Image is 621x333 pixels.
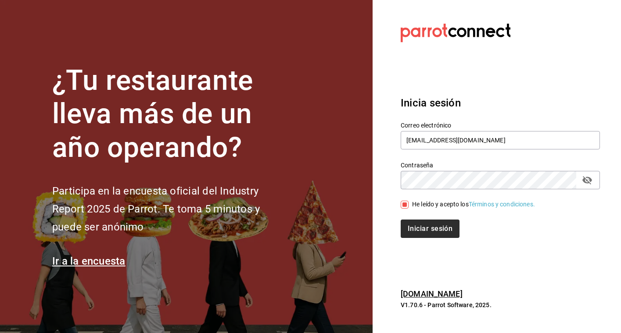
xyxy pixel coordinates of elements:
a: Ir a la encuesta [52,255,126,267]
button: passwordField [580,173,595,188]
input: Ingresa tu correo electrónico [401,131,600,149]
h2: Participa en la encuesta oficial del Industry Report 2025 de Parrot. Te toma 5 minutos y puede se... [52,182,289,236]
h1: ¿Tu restaurante lleva más de un año operando? [52,64,289,165]
a: Términos y condiciones. [469,201,535,208]
label: Contraseña [401,162,600,168]
h3: Inicia sesión [401,95,600,111]
a: [DOMAIN_NAME] [401,289,463,298]
p: V1.70.6 - Parrot Software, 2025. [401,301,600,309]
div: He leído y acepto los [412,200,535,209]
label: Correo electrónico [401,122,600,128]
button: Iniciar sesión [401,220,459,238]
